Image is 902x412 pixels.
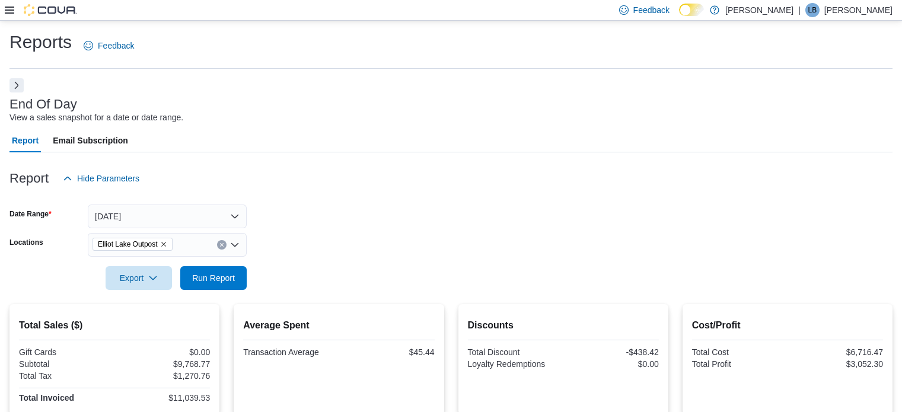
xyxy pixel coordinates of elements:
[633,4,670,16] span: Feedback
[679,16,680,17] span: Dark Mode
[113,266,165,290] span: Export
[93,238,173,251] span: Elliot Lake Outpost
[9,209,52,219] label: Date Range
[230,240,240,250] button: Open list of options
[12,129,39,152] span: Report
[468,318,659,333] h2: Discounts
[98,40,134,52] span: Feedback
[117,371,210,381] div: $1,270.76
[217,240,227,250] button: Clear input
[117,393,210,403] div: $11,039.53
[725,3,793,17] p: [PERSON_NAME]
[160,241,167,248] button: Remove Elliot Lake Outpost from selection in this group
[790,359,883,369] div: $3,052.30
[9,30,72,54] h1: Reports
[9,111,183,124] div: View a sales snapshot for a date or date range.
[566,359,659,369] div: $0.00
[79,34,139,58] a: Feedback
[243,318,434,333] h2: Average Spent
[692,359,785,369] div: Total Profit
[88,205,247,228] button: [DATE]
[19,393,74,403] strong: Total Invoiced
[117,347,210,357] div: $0.00
[808,3,817,17] span: LB
[9,78,24,92] button: Next
[19,371,112,381] div: Total Tax
[58,167,144,190] button: Hide Parameters
[692,318,883,333] h2: Cost/Profit
[53,129,128,152] span: Email Subscription
[192,272,235,284] span: Run Report
[19,359,112,369] div: Subtotal
[566,347,659,357] div: -$438.42
[805,3,820,17] div: Laura Burns
[790,347,883,357] div: $6,716.47
[19,347,112,357] div: Gift Cards
[9,171,49,186] h3: Report
[824,3,893,17] p: [PERSON_NAME]
[341,347,434,357] div: $45.44
[77,173,139,184] span: Hide Parameters
[19,318,210,333] h2: Total Sales ($)
[468,347,561,357] div: Total Discount
[24,4,77,16] img: Cova
[9,238,43,247] label: Locations
[98,238,158,250] span: Elliot Lake Outpost
[106,266,172,290] button: Export
[9,97,77,111] h3: End Of Day
[692,347,785,357] div: Total Cost
[798,3,801,17] p: |
[679,4,704,16] input: Dark Mode
[243,347,336,357] div: Transaction Average
[468,359,561,369] div: Loyalty Redemptions
[117,359,210,369] div: $9,768.77
[180,266,247,290] button: Run Report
